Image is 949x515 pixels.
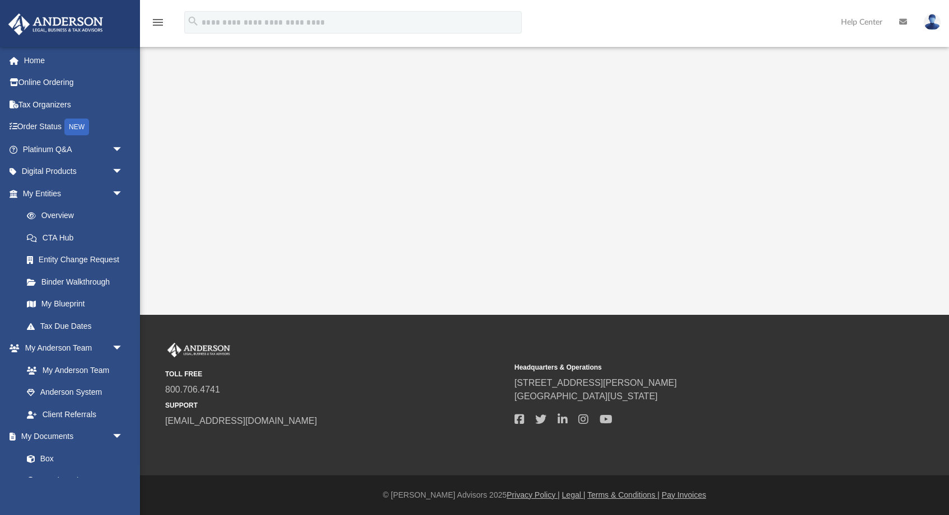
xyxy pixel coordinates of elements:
[8,72,140,94] a: Online Ordering
[165,385,220,394] a: 800.706.4741
[16,205,140,227] a: Overview
[16,271,140,293] a: Binder Walkthrough
[8,426,134,448] a: My Documentsarrow_drop_down
[140,489,949,501] div: © [PERSON_NAME] Advisors 2025
[165,369,507,379] small: TOLL FREE
[507,490,560,499] a: Privacy Policy |
[165,343,232,357] img: Anderson Advisors Platinum Portal
[187,15,199,27] i: search
[587,490,660,499] a: Terms & Conditions |
[16,249,140,271] a: Entity Change Request
[8,337,134,360] a: My Anderson Teamarrow_drop_down
[16,403,134,426] a: Client Referrals
[562,490,586,499] a: Legal |
[8,93,140,116] a: Tax Organizers
[515,378,677,388] a: [STREET_ADDRESS][PERSON_NAME]
[662,490,706,499] a: Pay Invoices
[515,391,658,401] a: [GEOGRAPHIC_DATA][US_STATE]
[151,21,165,29] a: menu
[8,138,140,160] a: Platinum Q&Aarrow_drop_down
[515,362,856,372] small: Headquarters & Operations
[924,14,941,30] img: User Pic
[112,182,134,205] span: arrow_drop_down
[16,470,134,492] a: Meeting Minutes
[64,119,89,135] div: NEW
[112,337,134,360] span: arrow_drop_down
[165,400,507,410] small: SUPPORT
[8,116,140,139] a: Order StatusNEW
[8,182,140,205] a: My Entitiesarrow_drop_down
[151,16,165,29] i: menu
[5,13,106,35] img: Anderson Advisors Platinum Portal
[16,447,129,470] a: Box
[16,381,134,404] a: Anderson System
[16,315,140,337] a: Tax Due Dates
[112,138,134,161] span: arrow_drop_down
[8,160,140,183] a: Digital Productsarrow_drop_down
[165,416,317,426] a: [EMAIL_ADDRESS][DOMAIN_NAME]
[16,359,129,381] a: My Anderson Team
[8,49,140,72] a: Home
[112,160,134,183] span: arrow_drop_down
[16,293,134,315] a: My Blueprint
[16,226,140,249] a: CTA Hub
[112,426,134,448] span: arrow_drop_down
